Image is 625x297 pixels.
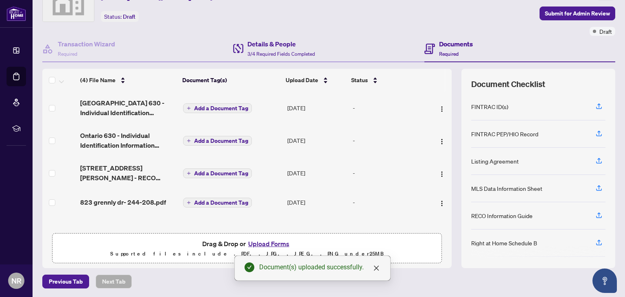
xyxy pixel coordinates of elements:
div: MLS Data Information Sheet [471,184,542,193]
span: Submit for Admin Review [545,7,610,20]
div: RECO Information Guide [471,211,533,220]
th: Upload Date [282,69,347,92]
span: [GEOGRAPHIC_DATA] 630 - Individual Identification Information Record 39.pdf [80,98,177,118]
span: Document Checklist [471,79,545,90]
button: Upload Forms [246,238,292,249]
button: Add a Document Tag [183,136,252,146]
td: [DATE] [284,157,350,189]
span: Required [58,51,77,57]
span: Previous Tab [49,275,83,288]
span: Drag & Drop or [202,238,292,249]
span: [STREET_ADDRESS][PERSON_NAME] - RECO Information Guide 1.pdf [80,163,177,183]
h4: Documents [439,39,473,49]
span: Status [351,76,368,85]
div: - [353,168,426,177]
span: Drag & Drop orUpload FormsSupported files include .PDF, .JPG, .JPEG, .PNG under25MB [52,234,441,264]
button: Submit for Admin Review [540,7,615,20]
td: [DATE] [284,189,350,215]
button: Previous Tab [42,275,89,288]
button: Add a Document Tag [183,198,252,207]
span: 823 grennly dr- 244-208.pdf [80,197,166,207]
span: check-circle [245,262,254,272]
img: Logo [439,200,445,207]
button: Add a Document Tag [183,168,252,178]
button: Add a Document Tag [183,103,252,113]
div: - [353,103,426,112]
span: Add a Document Tag [194,200,248,205]
div: Status: [101,11,139,22]
span: Add a Document Tag [194,170,248,176]
div: FINTRAC ID(s) [471,102,508,111]
th: Document Tag(s) [179,69,282,92]
span: plus [187,171,191,175]
button: Next Tab [96,275,132,288]
span: Ontario 630 - Individual Identification Information Record 40.pdf [80,131,177,150]
td: [DATE] [284,92,350,124]
span: Upload Date [286,76,318,85]
span: Add a Document Tag [194,138,248,144]
h4: Details & People [247,39,315,49]
button: Logo [435,134,448,147]
img: Logo [439,171,445,177]
button: Logo [435,166,448,179]
span: plus [187,139,191,143]
div: Document(s) uploaded successfully. [259,262,380,272]
button: Open asap [592,269,617,293]
img: Logo [439,138,445,145]
div: - [353,136,426,145]
div: Listing Agreement [471,157,519,166]
button: Logo [435,101,448,114]
th: Status [348,69,427,92]
a: Close [372,264,381,273]
button: Logo [435,196,448,209]
img: Logo [439,106,445,112]
span: Draft [123,13,135,20]
span: NR [11,275,22,286]
h4: Transaction Wizard [58,39,115,49]
span: plus [187,201,191,205]
td: [DATE] [284,124,350,157]
div: - [353,198,426,207]
p: Supported files include .PDF, .JPG, .JPEG, .PNG under 25 MB [57,249,437,259]
span: plus [187,106,191,110]
th: (4) File Name [77,69,179,92]
span: 3/4 Required Fields Completed [247,51,315,57]
button: Add a Document Tag [183,103,252,114]
span: (4) File Name [80,76,116,85]
img: logo [7,6,26,21]
div: Right at Home Schedule B [471,238,537,247]
span: Draft [599,27,612,36]
span: Required [439,51,459,57]
button: Add a Document Tag [183,168,252,179]
button: Add a Document Tag [183,197,252,208]
span: Add a Document Tag [194,105,248,111]
div: FINTRAC PEP/HIO Record [471,129,538,138]
span: close [373,265,380,271]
